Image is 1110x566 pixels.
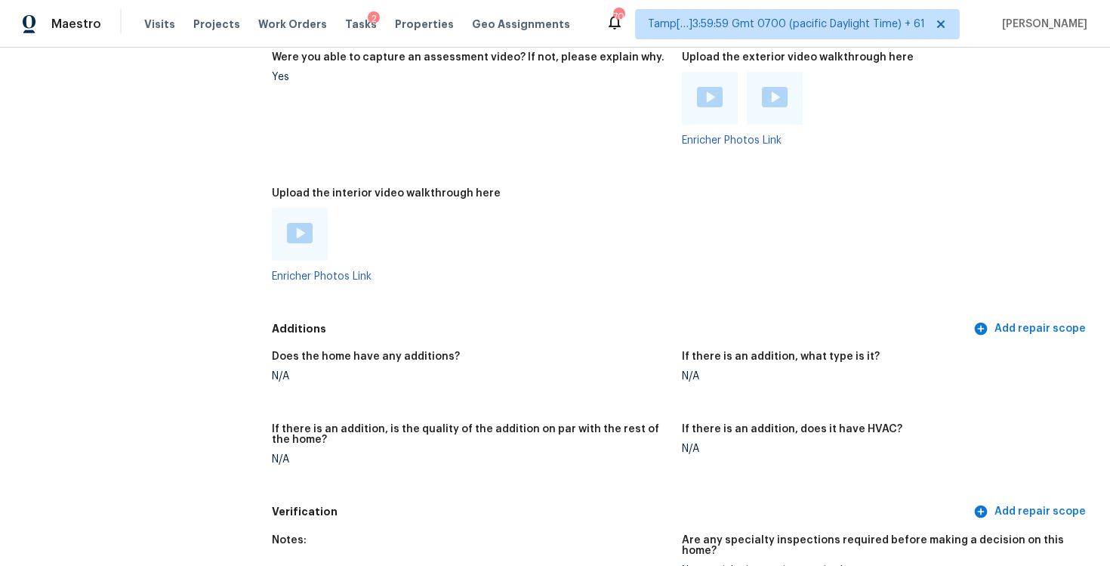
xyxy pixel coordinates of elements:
img: Play Video [697,87,723,107]
button: Add repair scope [970,498,1092,526]
a: Enricher Photos Link [272,271,372,282]
div: N/A [682,444,1080,454]
div: N/A [272,371,670,382]
img: Play Video [287,223,313,243]
span: Projects [193,17,240,32]
a: Play Video [287,223,313,246]
span: Tasks [345,19,377,29]
h5: If there is an addition, what type is it? [682,351,880,362]
button: Add repair scope [970,315,1092,343]
h5: If there is an addition, does it have HVAC? [682,424,902,435]
h5: Notes: [272,535,307,546]
span: Tamp[…]3:59:59 Gmt 0700 (pacific Daylight Time) + 61 [648,17,925,32]
h5: Upload the exterior video walkthrough here [682,52,914,63]
a: Play Video [697,87,723,110]
a: Play Video [762,87,788,110]
span: Work Orders [258,17,327,32]
h5: Are any specialty inspections required before making a decision on this home? [682,535,1080,556]
div: 2 [368,11,380,26]
a: Enricher Photos Link [682,135,782,146]
h5: Upload the interior video walkthrough here [272,188,501,199]
span: Add repair scope [976,320,1086,339]
span: Geo Assignments [472,17,570,32]
span: Maestro [51,17,101,32]
div: Yes [272,72,670,82]
span: Visits [144,17,175,32]
span: Properties [395,17,454,32]
span: Add repair scope [976,503,1086,521]
div: 700 [613,9,624,24]
img: Play Video [762,87,788,107]
h5: Were you able to capture an assessment video? If not, please explain why. [272,52,664,63]
h5: If there is an addition, is the quality of the addition on par with the rest of the home? [272,424,670,445]
h5: Does the home have any additions? [272,351,460,362]
span: [PERSON_NAME] [996,17,1087,32]
h5: Verification [272,504,970,520]
div: N/A [272,454,670,465]
h5: Additions [272,321,970,337]
div: N/A [682,371,1080,382]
